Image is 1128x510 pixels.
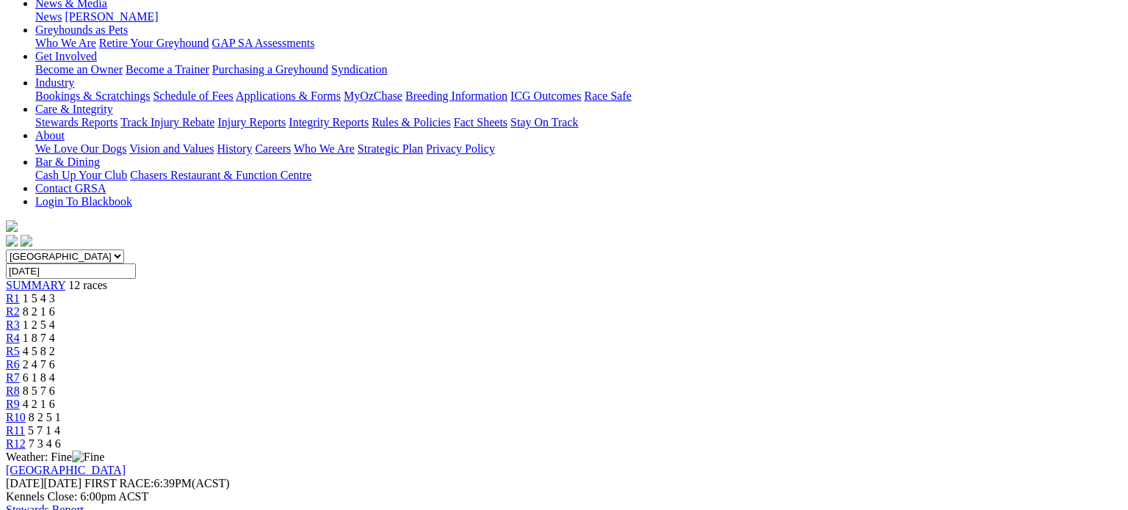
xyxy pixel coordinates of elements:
input: Select date [6,263,136,279]
a: R5 [6,345,20,357]
span: 4 5 8 2 [23,345,55,357]
a: Bar & Dining [35,156,100,168]
a: Contact GRSA [35,182,106,194]
div: About [35,142,1111,156]
a: We Love Our Dogs [35,142,126,155]
a: History [217,142,252,155]
a: Become a Trainer [126,63,209,76]
a: Bookings & Scratchings [35,90,150,102]
a: Integrity Reports [289,116,369,128]
a: R2 [6,305,20,318]
a: Cash Up Your Club [35,169,127,181]
img: twitter.svg [21,235,32,247]
a: R8 [6,385,20,397]
div: Greyhounds as Pets [35,37,1111,50]
a: R6 [6,358,20,371]
a: About [35,129,65,142]
span: 8 2 1 6 [23,305,55,318]
a: R12 [6,437,26,450]
a: Privacy Policy [426,142,495,155]
span: 7 3 4 6 [29,437,61,450]
a: MyOzChase [344,90,402,102]
span: 6 1 8 4 [23,371,55,384]
a: R10 [6,411,26,423]
a: Login To Blackbook [35,195,132,208]
span: 8 2 5 1 [29,411,61,423]
a: Schedule of Fees [153,90,233,102]
a: Applications & Forms [236,90,341,102]
span: [DATE] [6,477,44,489]
a: R7 [6,371,20,384]
a: Injury Reports [217,116,286,128]
img: logo-grsa-white.png [6,220,18,232]
a: Purchasing a Greyhound [212,63,328,76]
a: R4 [6,332,20,344]
a: GAP SA Assessments [212,37,315,49]
a: SUMMARY [6,279,65,291]
img: Fine [72,451,104,464]
div: Bar & Dining [35,169,1111,182]
span: 12 races [68,279,107,291]
a: Stewards Reports [35,116,117,128]
a: Retire Your Greyhound [99,37,209,49]
a: Breeding Information [405,90,507,102]
a: Chasers Restaurant & Function Centre [130,169,311,181]
span: 8 5 7 6 [23,385,55,397]
a: Stay On Track [510,116,578,128]
a: R1 [6,292,20,305]
span: Weather: Fine [6,451,104,463]
div: Kennels Close: 6:00pm ACST [6,490,1111,503]
a: Care & Integrity [35,103,113,115]
a: News [35,10,62,23]
span: 1 5 4 3 [23,292,55,305]
span: 5 7 1 4 [28,424,60,437]
div: Get Involved [35,63,1111,76]
a: Syndication [331,63,387,76]
a: Track Injury Rebate [120,116,214,128]
a: Race Safe [584,90,631,102]
a: Fact Sheets [454,116,507,128]
img: facebook.svg [6,235,18,247]
span: 1 2 5 4 [23,318,55,331]
a: R9 [6,398,20,410]
span: 1 8 7 4 [23,332,55,344]
a: R11 [6,424,25,437]
a: Careers [255,142,291,155]
div: Industry [35,90,1111,103]
span: 6:39PM(ACST) [84,477,230,489]
a: Rules & Policies [372,116,451,128]
a: Strategic Plan [358,142,423,155]
a: ICG Outcomes [510,90,581,102]
span: FIRST RACE: [84,477,153,489]
div: Care & Integrity [35,116,1111,129]
a: [PERSON_NAME] [65,10,158,23]
span: 4 2 1 6 [23,398,55,410]
a: Greyhounds as Pets [35,23,128,36]
a: Who We Are [35,37,96,49]
a: Who We Are [294,142,355,155]
span: 2 4 7 6 [23,358,55,371]
a: Industry [35,76,74,89]
span: [DATE] [6,477,82,489]
a: Get Involved [35,50,97,62]
a: [GEOGRAPHIC_DATA] [6,464,126,476]
div: News & Media [35,10,1111,23]
a: Become an Owner [35,63,123,76]
a: Vision and Values [129,142,214,155]
a: R3 [6,318,20,331]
